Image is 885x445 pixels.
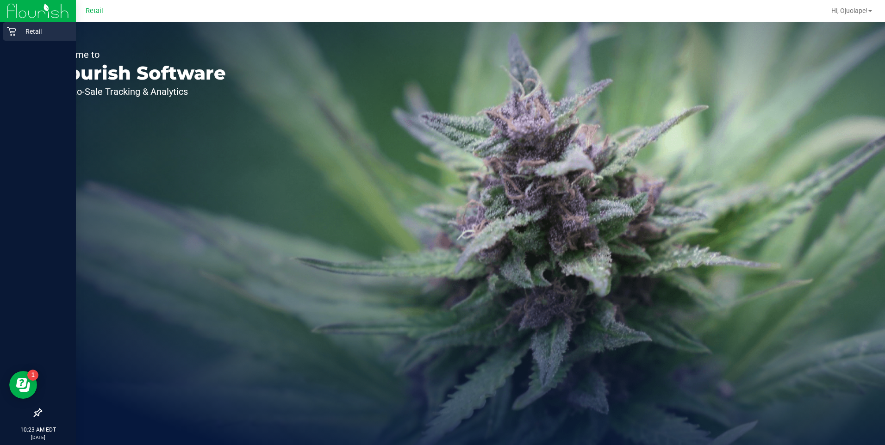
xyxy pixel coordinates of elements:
p: Retail [16,26,72,37]
p: Flourish Software [50,64,226,82]
p: Seed-to-Sale Tracking & Analytics [50,87,226,96]
p: [DATE] [4,434,72,441]
span: Retail [86,7,103,15]
iframe: Resource center [9,371,37,399]
p: Welcome to [50,50,226,59]
span: Hi, Ojuolape! [831,7,867,14]
iframe: Resource center unread badge [27,370,38,381]
inline-svg: Retail [7,27,16,36]
p: 10:23 AM EDT [4,426,72,434]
